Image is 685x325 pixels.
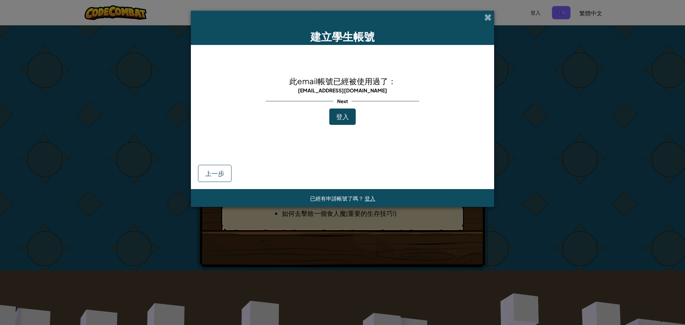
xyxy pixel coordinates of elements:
[289,76,396,86] span: 此email帳號已經被使用過了：
[310,195,365,202] span: 已經有申請帳號了嗎？
[336,112,349,121] span: 登入
[205,169,224,177] span: 上一步
[329,108,356,125] button: 登入
[310,30,375,43] span: 建立學生帳號
[365,195,375,202] a: 登入
[298,87,387,93] span: [EMAIL_ADDRESS][DOMAIN_NAME]
[334,96,352,106] span: Next
[198,165,232,182] button: 上一步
